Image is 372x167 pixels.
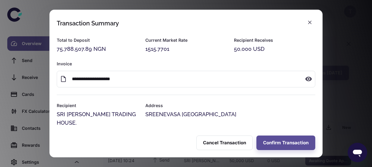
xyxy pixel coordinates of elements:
h6: Recipient Receives [234,37,315,44]
h6: Invoice [57,61,315,67]
div: 50,000 USD [234,45,315,53]
iframe: Button to launch messaging window [348,143,367,162]
h6: Recipient [57,102,138,109]
button: Confirm Transaction [256,136,315,150]
div: 1515.7701 [145,45,227,53]
div: SRI [PERSON_NAME] TRADING HOUSE. [57,110,138,127]
div: Transaction Summary [57,20,119,27]
button: Cancel Transaction [196,136,253,150]
div: SREENEVASA [GEOGRAPHIC_DATA] [145,110,315,119]
h6: Address [145,102,315,109]
div: 75,788,507.89 NGN [57,45,138,53]
h6: Total to Deposit [57,37,138,44]
h6: Current Market Rate [145,37,227,44]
